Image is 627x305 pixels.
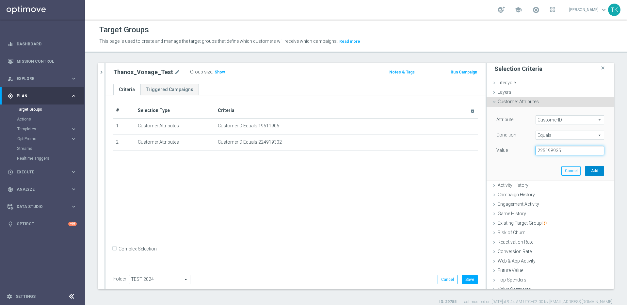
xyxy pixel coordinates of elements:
div: OptiPromo [17,134,84,144]
div: Mission Control [8,53,77,70]
button: OptiPromo keyboard_arrow_right [17,136,77,141]
span: Existing Target Group [498,220,547,226]
i: keyboard_arrow_right [71,93,77,99]
span: Execute [17,170,71,174]
h1: Target Groups [99,25,149,35]
span: Web & App Activity [498,258,536,264]
span: Campaign History [498,192,535,197]
i: keyboard_arrow_right [71,186,77,192]
lable: Condition [496,132,516,137]
i: gps_fixed [8,93,13,99]
i: track_changes [8,186,13,192]
i: keyboard_arrow_right [71,136,77,142]
span: Plan [17,94,71,98]
div: TK [608,4,620,16]
span: OptiPromo [17,137,64,141]
a: Target Groups [17,107,68,112]
span: Conversion Rate [498,249,532,254]
div: Plan [8,93,71,99]
span: school [515,6,522,13]
i: lightbulb [8,221,13,227]
label: Value [496,147,508,153]
span: Value Segments [498,287,531,292]
button: Mission Control [7,59,77,64]
i: person_search [8,76,13,82]
span: keyboard_arrow_down [600,6,607,13]
div: Dashboard [8,35,77,53]
label: Complex Selection [119,246,157,252]
a: Mission Control [17,53,77,70]
span: Activity History [498,183,528,188]
button: Add [585,166,604,175]
div: Target Groups [17,104,84,114]
div: play_circle_outline Execute keyboard_arrow_right [7,169,77,175]
span: CustomerID Equals 19611906 [218,123,279,129]
div: Optibot [8,215,77,233]
span: Criteria [218,108,234,113]
span: Analyze [17,187,71,191]
h3: Selection Criteria [494,65,542,72]
i: keyboard_arrow_right [71,75,77,82]
a: Realtime Triggers [17,156,68,161]
div: Explore [8,76,71,82]
lable: Attribute [496,117,513,122]
div: Analyze [8,186,71,192]
span: This page is used to create and manage the target groups that define which customers will receive... [99,39,338,44]
button: equalizer Dashboard [7,41,77,47]
span: Reactivation Rate [498,239,533,245]
a: Settings [16,295,36,298]
label: ID: 29755 [439,299,457,305]
span: CustomerID Equals 224919302 [218,139,282,145]
div: Streams [17,144,84,153]
h2: Thanos_Vonage_Test [113,68,173,76]
div: Templates [17,127,71,131]
button: chevron_right [98,63,104,82]
div: track_changes Analyze keyboard_arrow_right [7,187,77,192]
span: Top Spenders [498,277,526,282]
i: close [600,64,606,72]
span: Layers [498,89,511,95]
div: Templates [17,124,84,134]
i: play_circle_outline [8,169,13,175]
button: Templates keyboard_arrow_right [17,126,77,132]
label: Last modified on [DATE] at 9:44 AM UTC+02:00 by [EMAIL_ADDRESS][DOMAIN_NAME] [462,299,612,305]
button: Run Campaign [450,69,478,76]
td: 1 [113,118,135,135]
button: Data Studio keyboard_arrow_right [7,204,77,209]
i: chevron_right [98,69,104,75]
a: Triggered Campaigns [140,84,199,95]
button: Cancel [438,275,458,284]
button: person_search Explore keyboard_arrow_right [7,76,77,81]
a: Streams [17,146,68,151]
div: Execute [8,169,71,175]
div: OptiPromo [17,137,71,141]
button: Read more [339,38,361,45]
a: Criteria [113,84,140,95]
div: Actions [17,114,84,124]
div: +10 [68,222,77,226]
button: gps_fixed Plan keyboard_arrow_right [7,93,77,99]
div: Data Studio [8,204,71,210]
span: Game History [498,211,526,216]
i: keyboard_arrow_right [71,203,77,210]
label: Group size [190,69,212,75]
button: lightbulb Optibot +10 [7,221,77,227]
span: Lifecycle [498,80,516,85]
a: Optibot [17,215,68,233]
span: Data Studio [17,205,71,209]
a: [PERSON_NAME]keyboard_arrow_down [569,5,608,15]
span: Future Value [498,268,523,273]
th: Selection Type [135,103,216,118]
label: Folder [113,276,126,282]
i: settings [7,294,12,299]
i: equalizer [8,41,13,47]
i: delete_forever [470,108,475,113]
span: Customer Attributes [498,99,539,104]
